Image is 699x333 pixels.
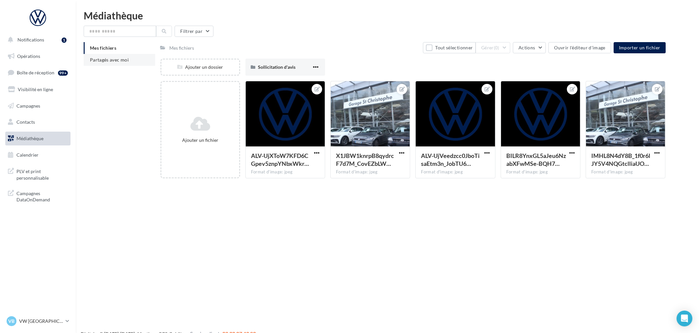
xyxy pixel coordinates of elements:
button: Actions [513,42,546,53]
span: Calendrier [16,152,39,158]
button: Filtrer par [175,26,213,37]
div: Médiathèque [84,11,691,20]
span: (0) [494,45,499,50]
div: Mes fichiers [170,45,194,51]
a: PLV et print personnalisable [4,164,72,184]
button: Importer un fichier [614,42,666,53]
a: Calendrier [4,148,72,162]
a: Boîte de réception99+ [4,65,72,80]
span: Boîte de réception [17,70,54,75]
div: 99+ [58,70,68,76]
span: Campagnes [16,103,40,108]
div: Format d'image: jpeg [251,169,320,175]
span: Contacts [16,119,35,125]
div: Ajouter un fichier [164,137,237,143]
span: BILR8YnxGL5aJeu6NzabXFwMSe-BQH7Nzp_zJ2o871FHLQNdicLzurJH3aEPCC8e3kx61t4Dd3jdJzxnGA=s0 [506,152,566,167]
button: Gérer(0) [476,42,510,53]
span: Médiathèque [16,136,43,141]
span: IMHL8N4dY8B_1f0r6lJY5V4NQGtclliaUOo3o46LcHoLh0TyQrnul3zFKQ8uV3dOSUUOJvtpi19EQ_P_hw=s0 [591,152,650,167]
div: Format d'image: jpeg [506,169,575,175]
a: Visibilité en ligne [4,83,72,96]
div: 1 [62,38,67,43]
span: Actions [518,45,535,50]
a: Médiathèque [4,132,72,145]
a: VB VW [GEOGRAPHIC_DATA] [5,315,70,327]
div: Format d'image: jpeg [421,169,489,175]
div: Open Intercom Messenger [677,311,692,326]
span: Importer un fichier [619,45,660,50]
span: Visibilité en ligne [18,87,53,92]
button: Ouvrir l'éditeur d'image [548,42,611,53]
a: Contacts [4,115,72,129]
div: Ajouter un dossier [161,64,239,70]
span: X1JBW1knrpB8qydrcF7d7M_CovEZbLWSc_jjLMe8dnNiIRlYBe1TlSPToBq4CcoIdt-4sCkReKEQwb-gZQ=s0 [336,152,394,167]
div: Format d'image: jpeg [336,169,405,175]
a: Campagnes [4,99,72,113]
a: Campagnes DataOnDemand [4,186,72,206]
span: Mes fichiers [90,45,116,51]
span: VB [9,318,15,324]
span: Sollicitation d'avis [258,64,295,70]
span: Partagés avec moi [90,57,129,63]
span: Campagnes DataOnDemand [16,189,68,203]
a: Opérations [4,49,72,63]
span: Opérations [17,53,40,59]
span: Notifications [17,37,44,42]
div: Format d'image: jpeg [591,169,660,175]
span: ALV-UjVeedzcc0JboTisaEtm3n_JobTU6DfPnlNpGEick4CrFSPWZhs8 [421,152,480,167]
button: Tout sélectionner [423,42,476,53]
span: PLV et print personnalisable [16,167,68,181]
p: VW [GEOGRAPHIC_DATA] [19,318,63,324]
button: Notifications 1 [4,33,69,47]
span: ALV-UjXToW7KFD6CGpev5znpYNbxWkrUqjjm6QgOfR8ya7_kHnypiOEa [251,152,309,167]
